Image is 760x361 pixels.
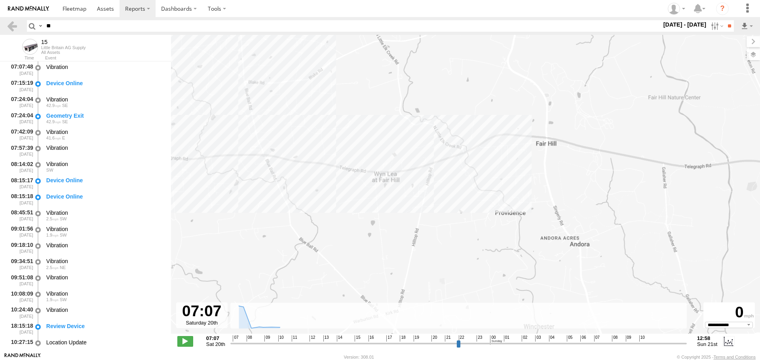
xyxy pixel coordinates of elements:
[580,335,586,342] span: 06
[6,20,18,32] a: Back to previous Page
[46,63,163,71] div: Vibration
[46,216,59,221] span: 2.5
[206,335,225,341] strong: 07:07
[46,168,53,172] span: Heading: 206
[6,208,34,223] div: 08:45:51 [DATE]
[41,45,86,50] div: Little Britain AG Supply
[292,335,297,342] span: 11
[323,335,329,342] span: 13
[46,274,163,281] div: Vibration
[705,304,754,322] div: 0
[708,20,725,32] label: Search Filter Options
[60,265,66,270] span: Heading: 60
[264,335,270,342] span: 09
[46,323,163,330] div: Review Device
[46,225,163,233] div: Vibration
[46,258,163,265] div: Vibration
[46,160,163,168] div: Vibration
[6,127,34,142] div: 07:42:09 [DATE]
[6,241,34,255] div: 09:18:10 [DATE]
[46,233,59,237] span: 1.9
[6,289,34,304] div: 10:08:09 [DATE]
[6,338,34,352] div: 10:27:15 [DATE]
[37,20,44,32] label: Search Query
[6,78,34,93] div: 07:15:19 [DATE]
[6,62,34,77] div: 07:07:48 [DATE]
[46,306,163,313] div: Vibration
[60,297,67,302] span: Heading: 208
[431,335,437,342] span: 20
[46,265,59,270] span: 2.5
[177,336,193,346] label: Play/Stop
[626,335,631,342] span: 09
[62,119,68,124] span: Heading: 152
[310,335,315,342] span: 12
[662,20,708,29] label: [DATE] - [DATE]
[46,339,163,346] div: Location Update
[6,143,34,158] div: 07:57:39 [DATE]
[445,335,450,342] span: 21
[4,353,41,361] a: Visit our Website
[62,136,65,140] span: Heading: 97
[567,335,572,342] span: 05
[60,216,67,221] span: Heading: 240
[206,341,225,347] span: Sat 20th Sep 2025
[6,192,34,206] div: 08:15:18 [DATE]
[8,6,49,11] img: rand-logo.svg
[490,335,502,344] span: 00
[46,144,163,151] div: Vibration
[716,2,729,15] i: ?
[6,321,34,336] div: 18:15:18 [DATE]
[697,341,717,347] span: Sun 21st Sep 2025
[46,242,163,249] div: Vibration
[46,136,61,140] span: 41.6
[549,335,555,342] span: 04
[46,96,163,103] div: Vibration
[414,335,419,342] span: 19
[247,335,252,342] span: 08
[6,305,34,320] div: 10:24:40 [DATE]
[6,273,34,287] div: 09:51:08 [DATE]
[41,39,86,45] div: 15 - View Asset History
[62,103,68,108] span: Heading: 152
[459,335,464,342] span: 22
[46,193,163,200] div: Device Online
[6,224,34,239] div: 09:01:56 [DATE]
[714,355,756,359] a: Terms and Conditions
[6,56,34,60] div: Time
[46,209,163,216] div: Vibration
[677,355,756,359] div: © Copyright 2025 -
[46,297,59,302] span: 1.9
[6,111,34,126] div: 07:24:04 [DATE]
[278,335,284,342] span: 10
[535,335,541,342] span: 03
[594,335,600,342] span: 07
[477,335,482,342] span: 23
[355,335,360,342] span: 15
[46,103,61,108] span: 42.9
[504,335,509,342] span: 01
[522,335,527,342] span: 02
[46,290,163,297] div: Vibration
[386,335,392,342] span: 17
[369,335,374,342] span: 16
[46,80,163,87] div: Device Online
[6,95,34,109] div: 07:24:04 [DATE]
[6,176,34,190] div: 08:15:17 [DATE]
[6,257,34,271] div: 09:34:51 [DATE]
[400,335,405,342] span: 18
[612,335,617,342] span: 08
[6,159,34,174] div: 08:14:02 [DATE]
[46,112,163,119] div: Geometry Exit
[45,56,171,60] div: Event
[344,355,374,359] div: Version: 308.01
[740,20,754,32] label: Export results as...
[46,177,163,184] div: Device Online
[233,335,238,342] span: 07
[46,119,61,124] span: 42.9
[697,335,717,341] strong: 12:58
[665,3,688,15] div: Chris Burkhart
[639,335,645,342] span: 10
[46,128,163,136] div: Vibration
[41,50,86,55] div: All Assets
